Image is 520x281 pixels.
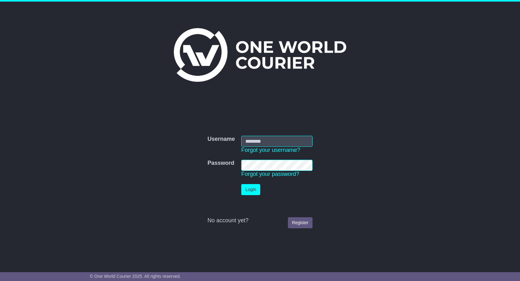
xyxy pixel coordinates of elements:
[174,28,346,82] img: One World
[90,274,181,279] span: © One World Courier 2025. All rights reserved.
[241,184,260,195] button: Login
[207,160,234,167] label: Password
[207,136,235,143] label: Username
[207,217,313,224] div: No account yet?
[241,171,299,177] a: Forgot your password?
[241,147,300,153] a: Forgot your username?
[288,217,313,228] a: Register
